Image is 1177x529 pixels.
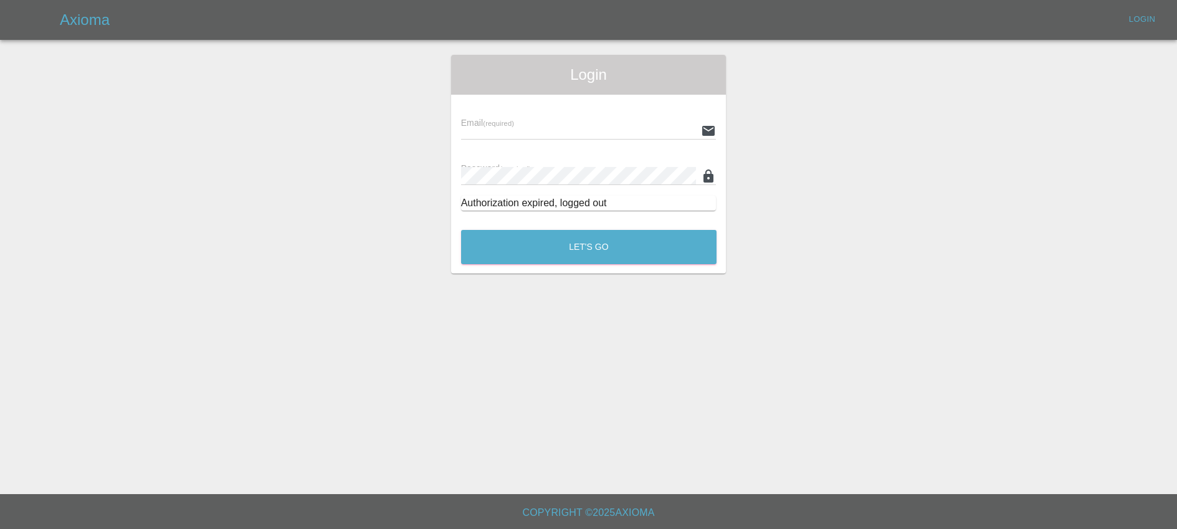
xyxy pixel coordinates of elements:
[500,165,531,173] small: (required)
[461,196,717,211] div: Authorization expired, logged out
[60,10,110,30] h5: Axioma
[461,163,531,173] span: Password
[1122,10,1162,29] a: Login
[483,120,514,127] small: (required)
[461,230,717,264] button: Let's Go
[461,118,514,128] span: Email
[10,504,1167,522] h6: Copyright © 2025 Axioma
[461,65,717,85] span: Login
